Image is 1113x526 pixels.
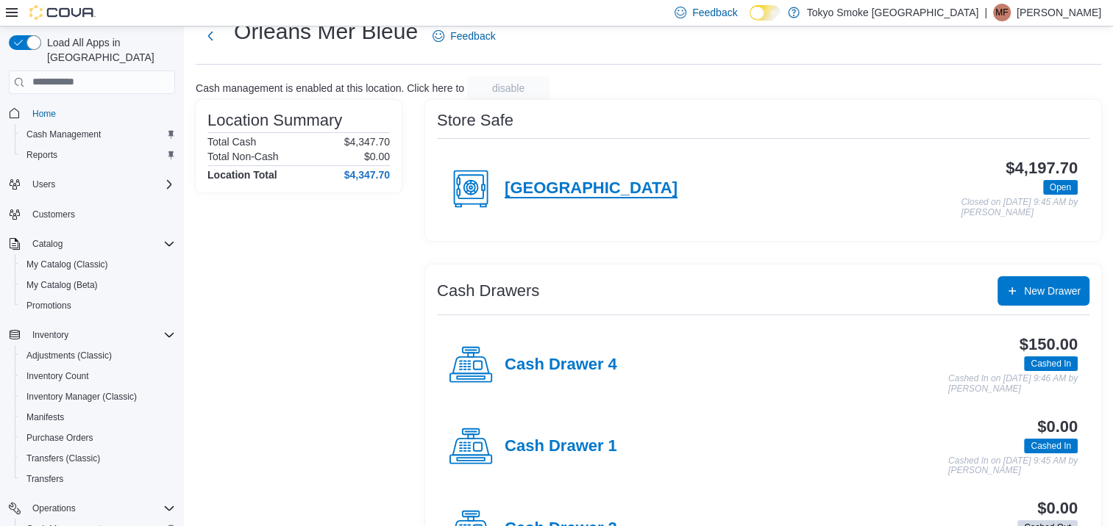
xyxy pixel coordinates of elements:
span: Promotions [26,300,71,311]
button: Cash Management [15,124,181,145]
p: [PERSON_NAME] [1017,4,1101,21]
h6: Total Non-Cash [207,151,279,162]
span: My Catalog (Classic) [26,259,108,270]
input: Dark Mode [750,5,780,21]
button: Catalog [26,235,68,253]
p: Closed on [DATE] 9:45 AM by [PERSON_NAME] [961,198,1078,217]
button: Users [3,174,181,195]
span: Customers [26,205,175,223]
span: New Drawer [1024,284,1081,298]
a: Cash Management [21,126,107,143]
span: Manifests [26,411,64,423]
span: Cashed In [1024,356,1078,371]
button: Operations [3,498,181,519]
button: disable [467,76,550,100]
h3: $0.00 [1037,418,1078,436]
a: My Catalog (Classic) [21,256,114,273]
a: Purchase Orders [21,429,99,447]
span: Cashed In [1031,439,1071,453]
button: Operations [26,500,82,517]
span: Inventory Manager (Classic) [26,391,137,403]
span: Inventory [26,326,175,344]
p: Cashed In on [DATE] 9:46 AM by [PERSON_NAME] [948,374,1078,394]
h3: Location Summary [207,112,342,129]
span: Inventory Count [21,367,175,385]
button: Transfers [15,469,181,489]
span: Cashed In [1031,357,1071,370]
button: Reports [15,145,181,165]
button: Promotions [15,295,181,316]
button: Adjustments (Classic) [15,345,181,366]
div: Matthew Frolander [993,4,1011,21]
span: Promotions [21,297,175,314]
span: My Catalog (Beta) [26,279,98,291]
a: Home [26,105,62,123]
span: My Catalog (Beta) [21,276,175,294]
span: Home [26,104,175,123]
button: Catalog [3,234,181,254]
span: Open [1050,181,1071,194]
span: Cashed In [1024,439,1078,453]
span: Transfers (Classic) [26,453,100,464]
span: Operations [32,502,76,514]
button: Manifests [15,407,181,428]
a: Promotions [21,297,77,314]
span: Adjustments (Classic) [21,347,175,364]
a: Manifests [21,408,70,426]
button: Transfers (Classic) [15,448,181,469]
h1: Orleans Mer Bleue [234,17,418,46]
button: New Drawer [998,276,1089,306]
button: Inventory Manager (Classic) [15,386,181,407]
button: Customers [3,203,181,225]
span: Feedback [450,29,495,43]
a: Inventory Manager (Classic) [21,388,143,406]
button: Inventory [3,325,181,345]
span: Inventory [32,329,68,341]
span: Reports [26,149,57,161]
p: Cash management is enabled at this location. Click here to [196,82,464,94]
span: MF [995,4,1008,21]
span: Cash Management [26,129,101,140]
span: Users [26,176,175,193]
span: Load All Apps in [GEOGRAPHIC_DATA] [41,35,175,65]
a: Transfers [21,470,69,488]
span: Inventory Manager (Classic) [21,388,175,406]
h3: $0.00 [1037,500,1078,517]
span: Operations [26,500,175,517]
h3: Cash Drawers [437,282,539,300]
button: My Catalog (Beta) [15,275,181,295]
button: My Catalog (Classic) [15,254,181,275]
img: Cova [29,5,96,20]
p: | [984,4,987,21]
a: My Catalog (Beta) [21,276,104,294]
p: $4,347.70 [344,136,390,148]
span: Purchase Orders [26,432,93,444]
button: Purchase Orders [15,428,181,448]
h4: $4,347.70 [344,169,390,181]
a: Adjustments (Classic) [21,347,118,364]
span: Home [32,108,56,120]
span: Cash Management [21,126,175,143]
p: Cashed In on [DATE] 9:45 AM by [PERSON_NAME] [948,456,1078,476]
span: Catalog [26,235,175,253]
span: Adjustments (Classic) [26,350,112,361]
span: disable [492,81,525,96]
span: Customers [32,209,75,220]
h4: Cash Drawer 1 [505,437,617,456]
span: Reports [21,146,175,164]
h4: Location Total [207,169,277,181]
h3: $150.00 [1020,336,1078,353]
p: Tokyo Smoke [GEOGRAPHIC_DATA] [807,4,979,21]
button: Users [26,176,61,193]
span: Feedback [692,5,737,20]
span: Purchase Orders [21,429,175,447]
h4: [GEOGRAPHIC_DATA] [505,179,678,198]
span: Transfers [26,473,63,485]
h3: $4,197.70 [1006,159,1078,177]
a: Reports [21,146,63,164]
span: Manifests [21,408,175,426]
h3: Store Safe [437,112,513,129]
p: $0.00 [364,151,390,162]
span: My Catalog (Classic) [21,256,175,273]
